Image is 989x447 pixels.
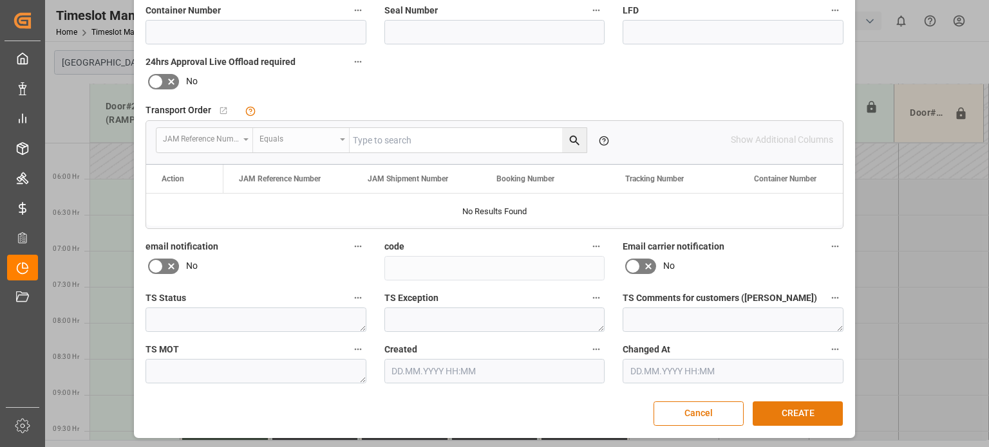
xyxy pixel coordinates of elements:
input: Type to search [350,128,587,152]
span: Container Number [754,174,816,183]
input: DD.MM.YYYY HH:MM [623,359,843,383]
button: open menu [253,128,350,152]
button: Cancel [654,401,744,426]
span: LFD [623,4,639,17]
span: TS Comments for customers ([PERSON_NAME]) [623,291,817,305]
span: JAM Shipment Number [368,174,448,183]
span: 24hrs Approval Live Offload required [146,55,296,69]
span: JAM Reference Number [239,174,321,183]
button: Seal Number [588,2,605,19]
span: Tracking Number [625,174,684,183]
div: JAM Reference Number [163,130,239,145]
span: TS Exception [384,291,438,305]
button: Email carrier notification [827,238,843,255]
span: Booking Number [496,174,554,183]
button: email notification [350,238,366,255]
button: search button [562,128,587,152]
div: Equals [259,130,335,145]
button: TS MOT [350,341,366,358]
span: Email carrier notification [623,240,724,253]
span: Seal Number [384,4,438,17]
button: Created [588,341,605,358]
span: Changed At [623,343,670,356]
span: Created [384,343,417,356]
span: Transport Order [146,104,211,117]
span: TS Status [146,291,186,305]
button: TS Status [350,289,366,306]
span: No [663,259,675,273]
button: TS Exception [588,289,605,306]
span: No [186,75,198,88]
button: 24hrs Approval Live Offload required [350,53,366,70]
button: Changed At [827,341,843,358]
span: TS MOT [146,343,179,356]
div: Action [162,174,184,183]
span: No [186,259,198,273]
button: code [588,238,605,255]
button: CREATE [753,401,843,426]
button: TS Comments for customers ([PERSON_NAME]) [827,289,843,306]
button: Container Number [350,2,366,19]
button: LFD [827,2,843,19]
span: Container Number [146,4,221,17]
span: email notification [146,240,218,253]
button: open menu [156,128,253,152]
span: code [384,240,404,253]
input: DD.MM.YYYY HH:MM [384,359,605,383]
